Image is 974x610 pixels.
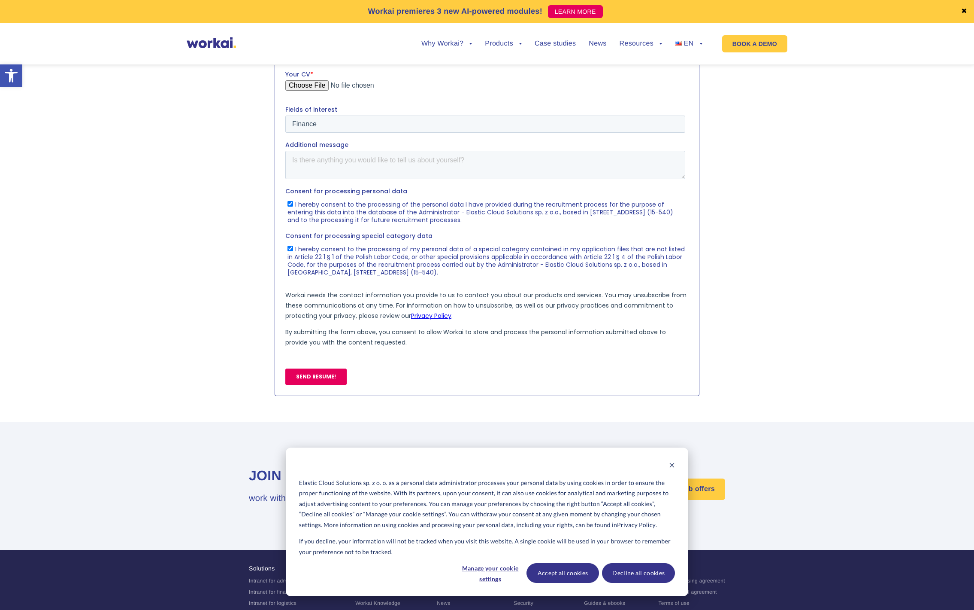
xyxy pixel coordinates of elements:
a: ✖ [961,8,967,15]
a: Intranet for logistics [249,600,296,606]
p: Workai premieres 3 new AI-powered modules! [368,6,542,17]
a: LEARN MORE [548,5,603,18]
a: Intranet for finance [249,589,294,595]
a: Products [485,40,522,47]
p: Elastic Cloud Solutions sp. z o. o. as a personal data administrator processes your personal data... [299,478,675,531]
a: BOOK A DEMO [722,35,787,52]
div: Cookie banner [286,448,688,596]
span: EN [684,40,694,47]
a: Security [514,600,533,606]
button: Dismiss cookie banner [669,461,675,472]
a: Solutions [249,565,275,572]
a: Why Workai? [421,40,472,47]
a: Service level agreement [659,589,717,595]
h3: work with us to deliver the world’s best employee experience platform [249,492,522,505]
a: Privacy Policy [617,520,656,531]
a: News [589,40,606,47]
button: Decline all cookies [602,563,675,583]
p: If you decline, your information will not be tracked when you visit this website. A single cookie... [299,536,675,557]
h2: Join our award-winning team 🤝 [249,467,522,485]
a: Resources [620,40,662,47]
a: Data processing agreement [659,578,725,584]
a: Case studies [535,40,576,47]
a: Intranet for administration [249,578,311,584]
button: Accept all cookies [526,563,599,583]
button: Manage your cookie settings [457,563,523,583]
a: Workai Knowledge [355,600,400,606]
a: Guides & ebooks [584,600,625,606]
a: News [437,600,450,606]
a: Terms of use [659,600,690,606]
